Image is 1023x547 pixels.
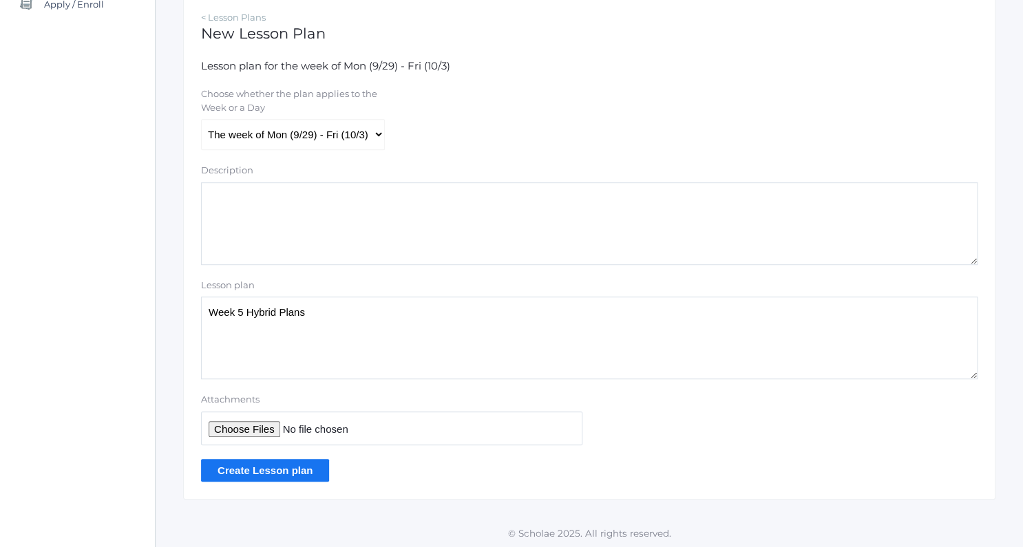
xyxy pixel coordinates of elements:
[156,526,1023,540] p: © Scholae 2025. All rights reserved.
[201,393,582,407] label: Attachments
[201,279,255,292] label: Lesson plan
[201,87,383,114] label: Choose whether the plan applies to the Week or a Day
[201,459,329,482] input: Create Lesson plan
[201,25,978,41] h1: New Lesson Plan
[201,12,266,23] a: < Lesson Plans
[201,164,253,178] label: Description
[201,59,450,72] span: Lesson plan for the week of Mon (9/29) - Fri (10/3)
